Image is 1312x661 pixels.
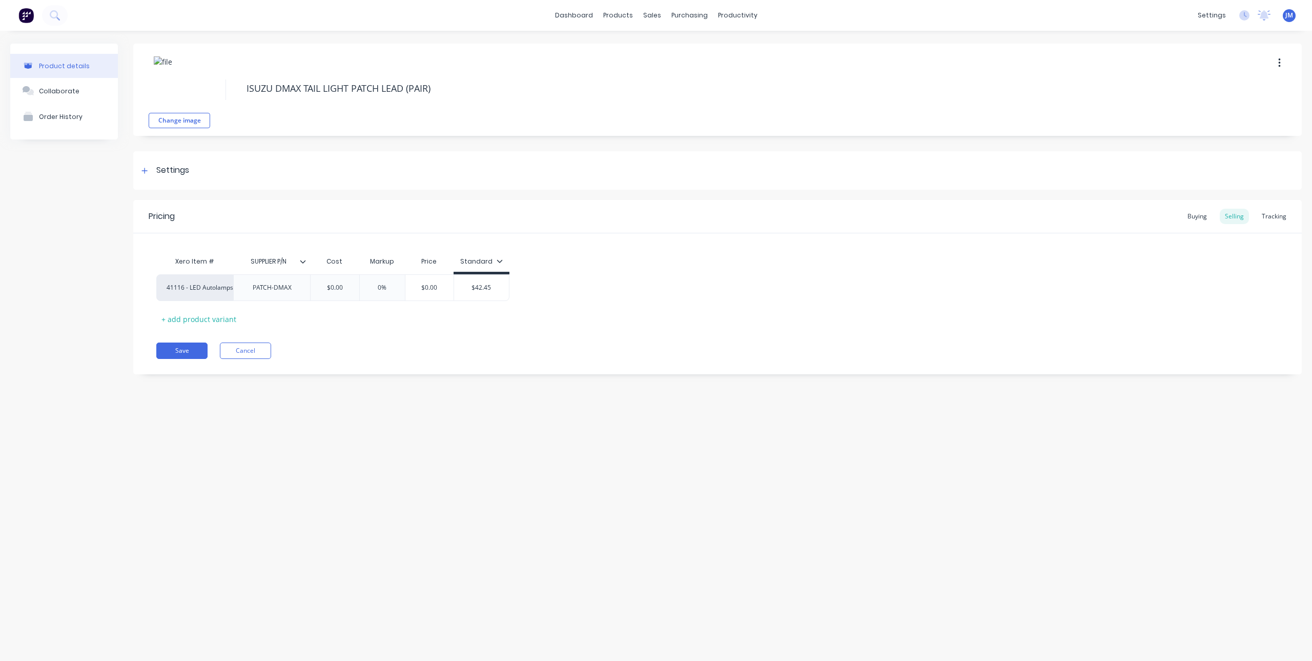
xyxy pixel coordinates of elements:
div: settings [1193,8,1231,23]
img: file [154,56,205,108]
div: Settings [156,164,189,177]
a: dashboard [550,8,598,23]
div: purchasing [666,8,713,23]
div: Tracking [1257,209,1291,224]
div: productivity [713,8,763,23]
div: Price [405,251,454,272]
div: 0% [357,275,408,301]
div: 41116 - LED Autolamps Sales [167,283,223,292]
button: Product details [10,54,118,78]
button: Change image [149,113,210,128]
button: Cancel [220,343,271,359]
div: Cost [310,251,359,272]
div: Collaborate [39,87,79,95]
button: Order History [10,104,118,129]
div: SUPPLIER P/N [233,249,304,274]
div: Selling [1220,209,1249,224]
div: PATCH-DMAX [244,281,300,294]
div: Markup [359,251,405,272]
div: Standard [460,257,503,266]
textarea: ISUZU DMAX TAIL LIGHT PATCH LEAD (PAIR) [241,76,1152,101]
img: Factory [18,8,34,23]
div: $0.00 [404,275,455,301]
div: Pricing [149,210,175,223]
div: SUPPLIER P/N [233,251,310,272]
button: Collaborate [10,78,118,104]
div: Product details [39,62,90,70]
div: + add product variant [156,311,241,327]
div: Buying [1182,209,1212,224]
div: products [598,8,638,23]
div: fileChange image [149,51,210,128]
div: $0.00 [309,275,360,301]
span: JM [1285,11,1293,20]
div: Xero Item # [156,251,233,272]
div: 41116 - LED Autolamps SalesPATCH-DMAX$0.000%$0.00$42.45 [156,274,509,301]
div: $42.45 [454,275,509,301]
div: Order History [39,113,83,121]
div: sales [638,8,666,23]
button: Save [156,343,208,359]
